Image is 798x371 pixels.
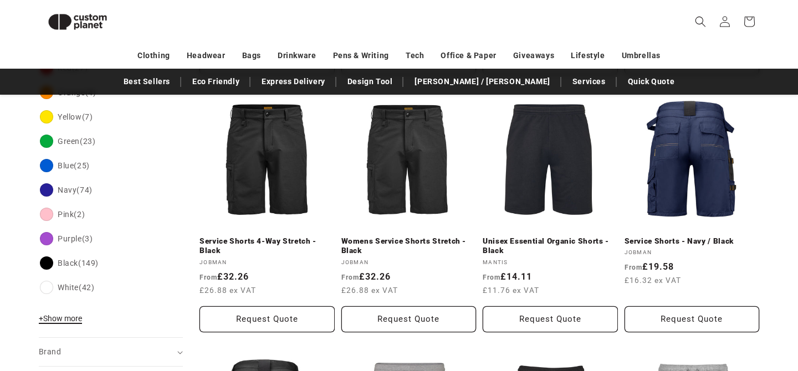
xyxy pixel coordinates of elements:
[622,46,661,65] a: Umbrellas
[622,72,681,91] a: Quick Quote
[483,236,618,256] a: Unisex Essential Organic Shorts - Black
[743,318,798,371] iframe: Chat Widget
[625,236,760,246] a: Service Shorts - Navy / Black
[571,46,605,65] a: Lifestyle
[118,72,176,91] a: Best Sellers
[341,306,477,332] button: Request Quote
[39,314,43,323] span: +
[342,72,398,91] a: Design Tool
[39,4,116,39] img: Custom Planet
[242,46,261,65] a: Bags
[187,46,226,65] a: Headwear
[409,72,555,91] a: [PERSON_NAME] / [PERSON_NAME]
[441,46,496,65] a: Office & Paper
[137,46,170,65] a: Clothing
[688,9,713,34] summary: Search
[333,46,389,65] a: Pens & Writing
[513,46,554,65] a: Giveaways
[483,306,618,332] button: Request Quote
[256,72,331,91] a: Express Delivery
[199,236,335,256] a: Service Shorts 4-Way Stretch - Black
[406,46,424,65] a: Tech
[39,314,82,323] span: Show more
[199,306,335,332] button: Request Quote
[278,46,316,65] a: Drinkware
[39,338,183,366] summary: Brand (0 selected)
[39,347,61,356] span: Brand
[187,72,245,91] a: Eco Friendly
[341,236,477,256] a: Womens Service Shorts Stretch - Black
[39,313,85,329] button: Show more
[567,72,611,91] a: Services
[625,306,760,332] button: Request Quote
